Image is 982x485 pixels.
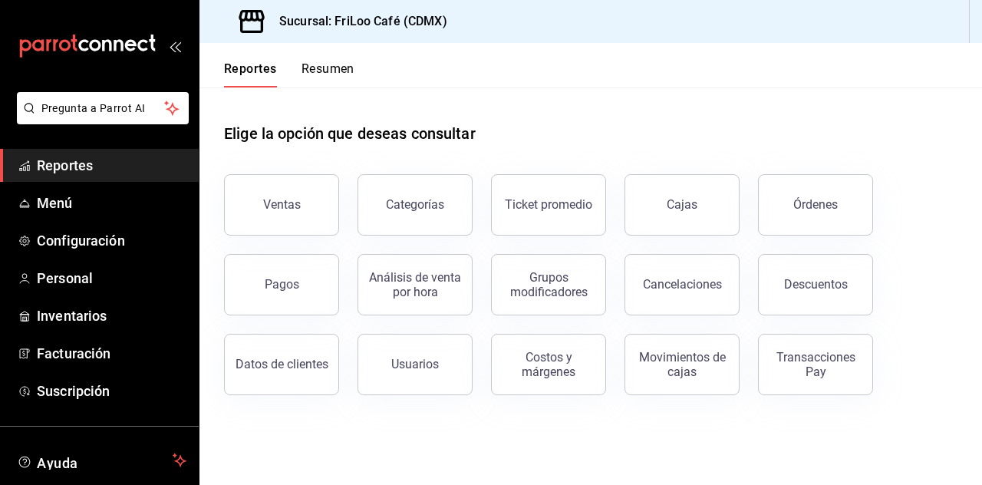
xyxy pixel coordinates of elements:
[267,12,447,31] h3: Sucursal: FriLoo Café (CDMX)
[386,197,444,212] div: Categorías
[624,334,740,395] button: Movimientos de cajas
[236,357,328,371] div: Datos de clientes
[491,254,606,315] button: Grupos modificadores
[367,270,463,299] div: Análisis de venta por hora
[302,61,354,87] button: Resumen
[224,122,476,145] h1: Elige la opción que deseas consultar
[224,334,339,395] button: Datos de clientes
[501,350,596,379] div: Costos y márgenes
[358,254,473,315] button: Análisis de venta por hora
[11,111,189,127] a: Pregunta a Parrot AI
[643,277,722,292] div: Cancelaciones
[41,101,165,117] span: Pregunta a Parrot AI
[758,174,873,236] button: Órdenes
[224,61,354,87] div: navigation tabs
[224,61,277,87] button: Reportes
[491,334,606,395] button: Costos y márgenes
[505,197,592,212] div: Ticket promedio
[667,197,697,212] div: Cajas
[265,277,299,292] div: Pagos
[37,343,186,364] span: Facturación
[37,230,186,251] span: Configuración
[37,451,166,470] span: Ayuda
[37,268,186,289] span: Personal
[224,174,339,236] button: Ventas
[758,254,873,315] button: Descuentos
[391,357,439,371] div: Usuarios
[37,193,186,213] span: Menú
[263,197,301,212] div: Ventas
[784,277,848,292] div: Descuentos
[37,155,186,176] span: Reportes
[169,40,181,52] button: open_drawer_menu
[358,174,473,236] button: Categorías
[634,350,730,379] div: Movimientos de cajas
[224,254,339,315] button: Pagos
[17,92,189,124] button: Pregunta a Parrot AI
[491,174,606,236] button: Ticket promedio
[768,350,863,379] div: Transacciones Pay
[624,174,740,236] button: Cajas
[37,305,186,326] span: Inventarios
[758,334,873,395] button: Transacciones Pay
[501,270,596,299] div: Grupos modificadores
[624,254,740,315] button: Cancelaciones
[358,334,473,395] button: Usuarios
[37,381,186,401] span: Suscripción
[793,197,838,212] div: Órdenes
